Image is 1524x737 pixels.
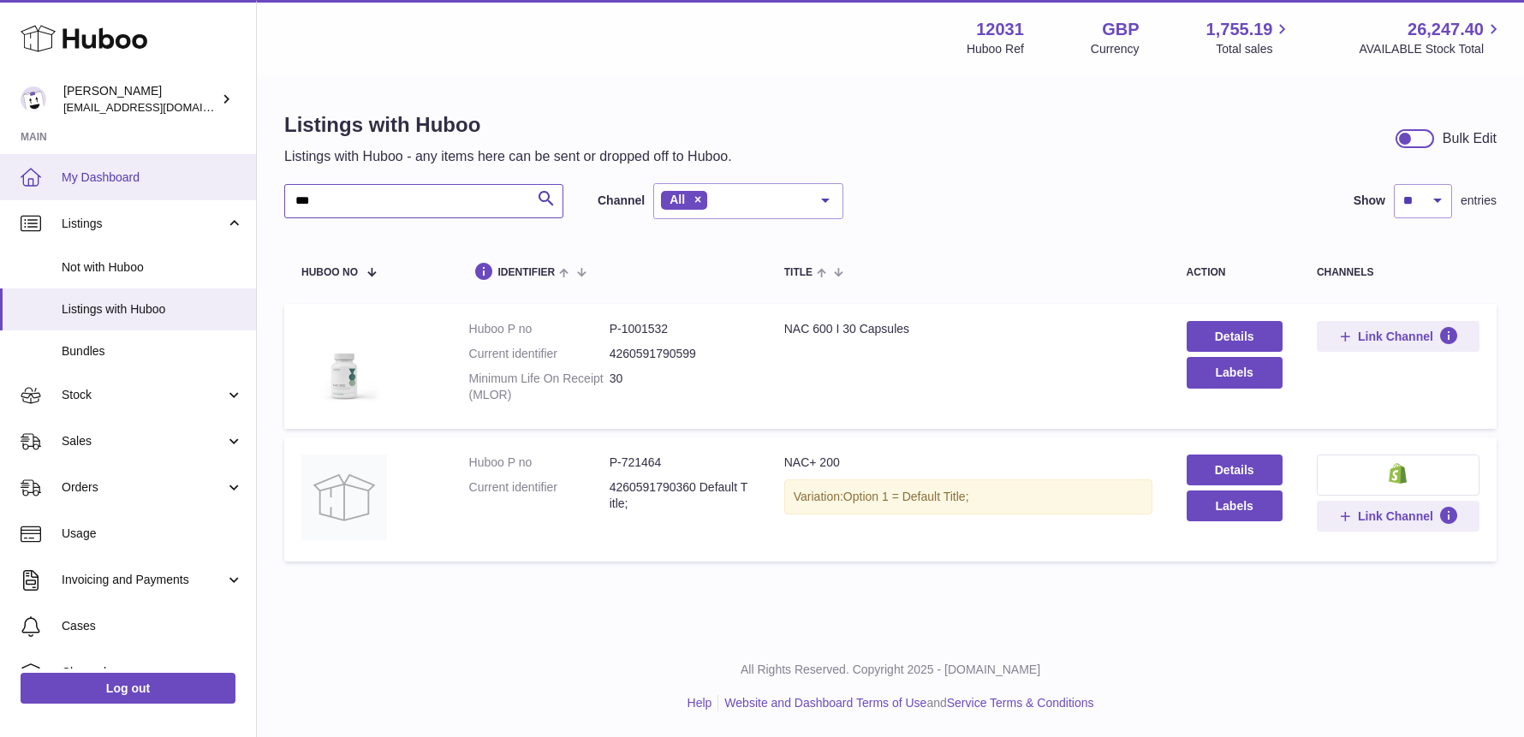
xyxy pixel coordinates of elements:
[21,673,235,704] a: Log out
[1358,329,1433,344] span: Link Channel
[1187,357,1283,388] button: Labels
[1317,267,1479,278] div: channels
[1187,321,1283,352] a: Details
[63,100,252,114] span: [EMAIL_ADDRESS][DOMAIN_NAME]
[610,346,750,362] dd: 4260591790599
[610,455,750,471] dd: P-721464
[718,695,1093,711] li: and
[469,321,610,337] dt: Huboo P no
[62,664,243,681] span: Channels
[62,479,225,496] span: Orders
[843,490,969,503] span: Option 1 = Default Title;
[1102,18,1139,41] strong: GBP
[1389,463,1407,484] img: shopify-small.png
[62,387,225,403] span: Stock
[1408,18,1484,41] span: 26,247.40
[301,267,358,278] span: Huboo no
[1206,18,1273,41] span: 1,755.19
[1443,129,1497,148] div: Bulk Edit
[610,479,750,512] dd: 4260591790360 Default Title;
[670,193,685,206] span: All
[784,455,1152,471] div: NAC+ 200
[947,696,1094,710] a: Service Terms & Conditions
[62,169,243,186] span: My Dashboard
[284,111,732,139] h1: Listings with Huboo
[1461,193,1497,209] span: entries
[62,301,243,318] span: Listings with Huboo
[1216,41,1292,57] span: Total sales
[976,18,1024,41] strong: 12031
[724,696,926,710] a: Website and Dashboard Terms of Use
[301,455,387,540] img: NAC+ 200
[967,41,1024,57] div: Huboo Ref
[21,86,46,112] img: admin@makewellforyou.com
[784,479,1152,514] div: Variation:
[1354,193,1385,209] label: Show
[1359,41,1503,57] span: AVAILABLE Stock Total
[62,433,225,449] span: Sales
[688,696,712,710] a: Help
[498,267,556,278] span: identifier
[1358,508,1433,524] span: Link Channel
[62,572,225,588] span: Invoicing and Payments
[784,267,813,278] span: title
[62,216,225,232] span: Listings
[62,618,243,634] span: Cases
[1187,490,1283,521] button: Labels
[469,455,610,471] dt: Huboo P no
[1091,41,1140,57] div: Currency
[63,83,217,116] div: [PERSON_NAME]
[1187,267,1283,278] div: action
[469,346,610,362] dt: Current identifier
[469,371,610,403] dt: Minimum Life On Receipt (MLOR)
[1187,455,1283,485] a: Details
[1317,321,1479,352] button: Link Channel
[62,259,243,276] span: Not with Huboo
[62,343,243,360] span: Bundles
[598,193,645,209] label: Channel
[1359,18,1503,57] a: 26,247.40 AVAILABLE Stock Total
[284,147,732,166] p: Listings with Huboo - any items here can be sent or dropped off to Huboo.
[784,321,1152,337] div: NAC 600 I 30 Capsules
[62,526,243,542] span: Usage
[1317,501,1479,532] button: Link Channel
[271,662,1510,678] p: All Rights Reserved. Copyright 2025 - [DOMAIN_NAME]
[301,321,387,407] img: NAC 600 I 30 Capsules
[610,371,750,403] dd: 30
[610,321,750,337] dd: P-1001532
[469,479,610,512] dt: Current identifier
[1206,18,1293,57] a: 1,755.19 Total sales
